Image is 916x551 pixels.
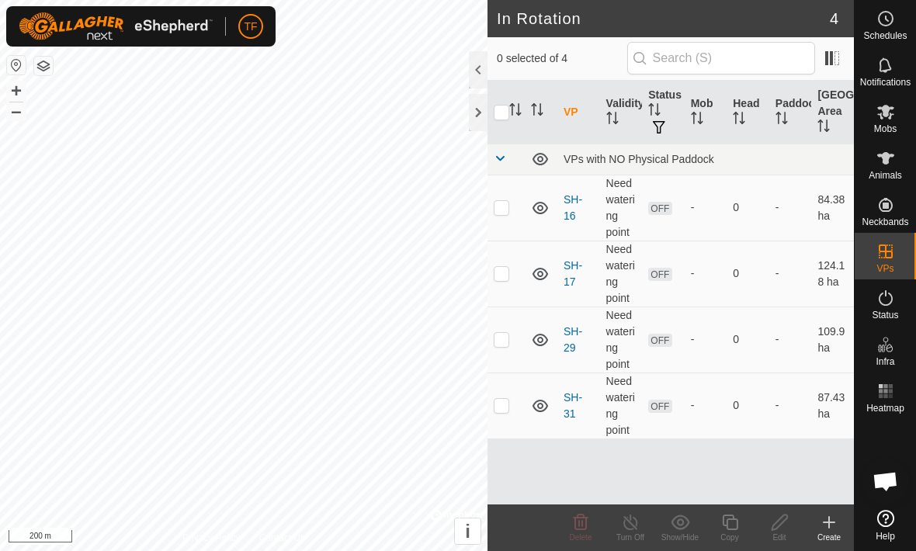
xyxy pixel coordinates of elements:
span: Schedules [863,31,907,40]
a: SH-16 [564,193,582,222]
a: SH-17 [564,259,582,288]
span: Delete [570,533,592,542]
div: - [691,397,721,414]
td: 0 [727,373,769,438]
span: OFF [648,334,671,347]
p-sorticon: Activate to sort [509,106,522,118]
span: Neckbands [862,217,908,227]
span: Mobs [874,124,897,133]
a: Help [855,504,916,547]
td: - [769,373,812,438]
td: Need watering point [600,241,643,307]
span: Animals [869,171,902,180]
div: VPs with NO Physical Paddock [564,153,848,165]
button: Map Layers [34,57,53,75]
td: Need watering point [600,373,643,438]
span: TF [244,19,257,35]
td: - [769,175,812,241]
td: 0 [727,175,769,241]
a: Privacy Policy [182,531,241,545]
th: Status [642,81,685,144]
a: SH-31 [564,391,582,420]
p-sorticon: Activate to sort [691,114,703,126]
div: Show/Hide [655,532,705,543]
td: 124.18 ha [811,241,854,307]
p-sorticon: Activate to sort [733,114,745,126]
p-sorticon: Activate to sort [606,114,619,126]
td: - [769,307,812,373]
span: 0 selected of 4 [497,50,627,67]
td: 87.43 ha [811,373,854,438]
span: Notifications [860,78,911,87]
div: - [691,199,721,216]
td: 0 [727,307,769,373]
span: OFF [648,400,671,413]
span: i [465,521,470,542]
td: Need watering point [600,307,643,373]
div: Edit [755,532,804,543]
span: 4 [830,7,838,30]
th: VP [557,81,600,144]
button: i [455,518,481,544]
div: - [691,265,721,282]
span: VPs [876,264,893,273]
button: – [7,102,26,120]
span: Help [876,532,895,541]
a: Contact Us [259,531,305,545]
button: Reset Map [7,56,26,75]
td: 84.38 ha [811,175,854,241]
p-sorticon: Activate to sort [648,106,661,118]
a: SH-29 [564,325,582,354]
td: 109.9 ha [811,307,854,373]
input: Search (S) [627,42,815,75]
th: Validity [600,81,643,144]
p-sorticon: Activate to sort [531,106,543,118]
th: Paddock [769,81,812,144]
span: Status [872,310,898,320]
span: OFF [648,202,671,215]
td: Need watering point [600,175,643,241]
div: Create [804,532,854,543]
div: - [691,331,721,348]
div: Open chat [862,458,909,504]
div: Turn Off [605,532,655,543]
p-sorticon: Activate to sort [817,122,830,134]
p-sorticon: Activate to sort [775,114,788,126]
span: OFF [648,268,671,281]
td: 0 [727,241,769,307]
h2: In Rotation [497,9,830,28]
td: - [769,241,812,307]
span: Infra [876,357,894,366]
th: Head [727,81,769,144]
img: Gallagher Logo [19,12,213,40]
div: Copy [705,532,755,543]
th: [GEOGRAPHIC_DATA] Area [811,81,854,144]
button: + [7,81,26,100]
span: Heatmap [866,404,904,413]
th: Mob [685,81,727,144]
